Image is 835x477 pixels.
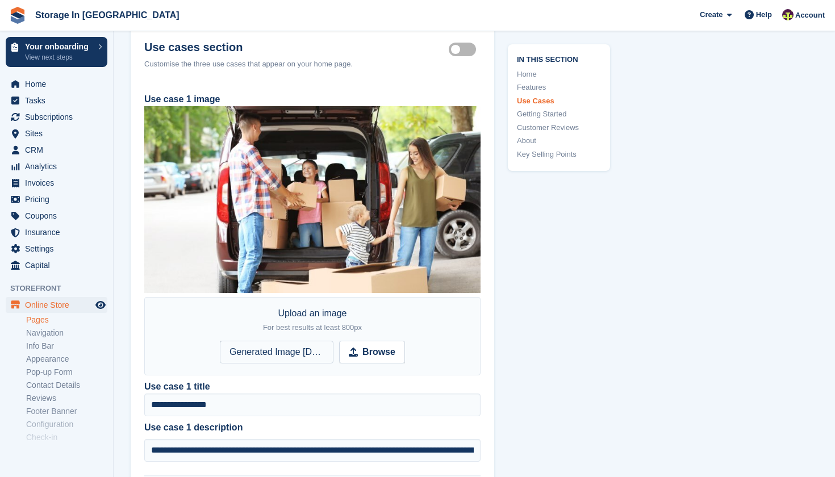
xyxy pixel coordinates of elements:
a: Footer Banner [26,406,107,417]
span: Sites [25,125,93,141]
a: menu [6,208,107,224]
span: In this section [517,53,601,64]
span: Storefront [10,283,113,294]
span: Online Store [25,297,93,313]
span: Insurance [25,224,93,240]
a: menu [6,297,107,313]
div: Upload an image [263,307,362,334]
span: Home [25,76,93,92]
a: menu [6,158,107,174]
span: Capital [25,257,93,273]
span: Account [795,10,825,21]
span: For best results at least 800px [263,323,362,332]
a: Home [517,69,601,80]
img: moving-house-or-business.jpg [144,106,481,293]
a: Check-in [26,432,107,443]
span: Subscriptions [25,109,93,125]
a: Customer Reviews [517,122,601,133]
label: Use case 1 image [144,94,220,104]
a: Preview store [94,298,107,312]
a: Features [517,82,601,93]
p: View next steps [25,52,93,62]
a: Navigation [26,328,107,338]
a: Getting Started [517,108,601,120]
img: stora-icon-8386f47178a22dfd0bd8f6a31ec36ba5ce8667c1dd55bd0f319d3a0aa187defe.svg [9,7,26,24]
span: Generated Image [DATE] - 10_55PM.png [220,341,333,363]
a: Contact Details [26,380,107,391]
h2: Use cases section [144,40,449,54]
a: menu [6,257,107,273]
a: Configuration [26,419,107,430]
span: Tasks [25,93,93,108]
a: menu [6,109,107,125]
a: menu [6,142,107,158]
span: Pricing [25,191,93,207]
span: Coupons [25,208,93,224]
img: Colin Wood [782,9,794,20]
span: CRM [25,142,93,158]
a: Pages [26,315,107,325]
a: menu [6,76,107,92]
span: Invoices [25,175,93,191]
a: About [517,135,601,147]
label: Use case 1 description [144,421,481,434]
a: Appearance [26,354,107,365]
a: menu [6,93,107,108]
label: Use cases section active [449,48,481,50]
a: Reviews [26,393,107,404]
span: Create [700,9,723,20]
a: Key Selling Points [517,149,601,160]
div: Customise the three use cases that appear on your home page. [144,58,481,70]
label: Use case 1 title [144,380,210,394]
a: Your onboarding View next steps [6,37,107,67]
a: menu [6,224,107,240]
input: Browse Generated Image [DATE] - 10_55PM.png [220,341,405,363]
a: Storage In [GEOGRAPHIC_DATA] [31,6,184,24]
a: Info Bar [26,341,107,352]
a: Use Cases [517,95,601,107]
a: menu [6,175,107,191]
a: Pop-up Form [26,367,107,378]
span: Help [756,9,772,20]
span: Analytics [25,158,93,174]
a: menu [6,125,107,141]
span: Settings [25,241,93,257]
p: Your onboarding [25,43,93,51]
a: menu [6,191,107,207]
strong: Browse [362,345,395,359]
a: menu [6,241,107,257]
